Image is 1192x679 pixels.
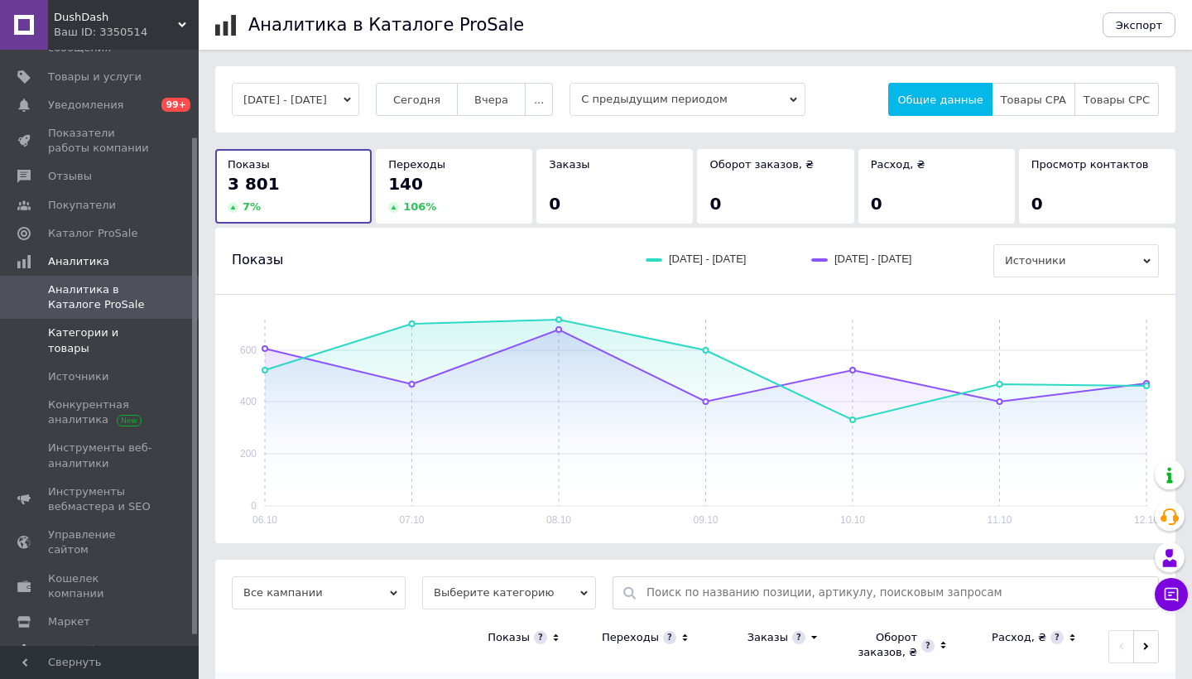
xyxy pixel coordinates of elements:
[1155,578,1188,611] button: Чат с покупателем
[232,251,283,269] span: Показы
[1134,514,1159,526] text: 12.10
[840,514,865,526] text: 10.10
[251,500,257,512] text: 0
[403,200,436,213] span: 106 %
[897,94,983,106] span: Общие данные
[871,194,882,214] span: 0
[228,158,270,171] span: Показы
[48,643,108,657] span: Настройки
[747,630,788,645] div: Заказы
[48,98,123,113] span: Уведомления
[549,194,560,214] span: 0
[987,514,1012,526] text: 11.10
[48,226,137,241] span: Каталог ProSale
[48,369,108,384] span: Источники
[992,83,1075,116] button: Товары CPA
[457,83,526,116] button: Вчера
[232,576,406,609] span: Все кампании
[422,576,596,609] span: Выберите категорию
[549,158,589,171] span: Заказы
[709,158,814,171] span: Оборот заказов, ₴
[48,254,109,269] span: Аналитика
[1084,94,1150,106] span: Товары CPC
[871,158,925,171] span: Расход, ₴
[252,514,277,526] text: 06.10
[240,396,257,407] text: 400
[248,15,524,35] h1: Аналитика в Каталоге ProSale
[48,169,92,184] span: Отзывы
[1074,83,1159,116] button: Товары CPC
[48,198,116,213] span: Покупатели
[388,158,445,171] span: Переходы
[54,10,178,25] span: DushDash
[646,577,1150,609] input: Поиск по названию позиции, артикулу, поисковым запросам
[992,630,1046,645] div: Расход, ₴
[602,630,659,645] div: Переходы
[1001,94,1066,106] span: Товары CPA
[376,83,458,116] button: Сегодня
[693,514,718,526] text: 09.10
[48,441,153,470] span: Инструменты веб-аналитики
[1103,12,1175,37] button: Экспорт
[993,244,1159,277] span: Источники
[888,83,992,116] button: Общие данные
[48,325,153,355] span: Категории и товары
[48,126,153,156] span: Показатели работы компании
[1031,194,1043,214] span: 0
[240,448,257,460] text: 200
[48,484,153,514] span: Инструменты вебмастера и SEO
[546,514,571,526] text: 08.10
[48,282,153,312] span: Аналитика в Каталоге ProSale
[570,83,805,116] span: С предыдущим периодом
[161,98,190,112] span: 99+
[228,174,280,194] span: 3 801
[232,83,359,116] button: [DATE] - [DATE]
[240,344,257,356] text: 600
[525,83,553,116] button: ...
[534,94,544,106] span: ...
[1031,158,1149,171] span: Просмотр контактов
[399,514,424,526] text: 07.10
[709,194,721,214] span: 0
[851,630,917,660] div: Оборот заказов, ₴
[474,94,508,106] span: Вчера
[243,200,261,213] span: 7 %
[1116,19,1162,31] span: Экспорт
[388,174,423,194] span: 140
[48,614,90,629] span: Маркет
[48,70,142,84] span: Товары и услуги
[48,397,153,427] span: Конкурентная аналитика
[54,25,199,40] div: Ваш ID: 3350514
[48,571,153,601] span: Кошелек компании
[48,527,153,557] span: Управление сайтом
[393,94,440,106] span: Сегодня
[488,630,530,645] div: Показы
